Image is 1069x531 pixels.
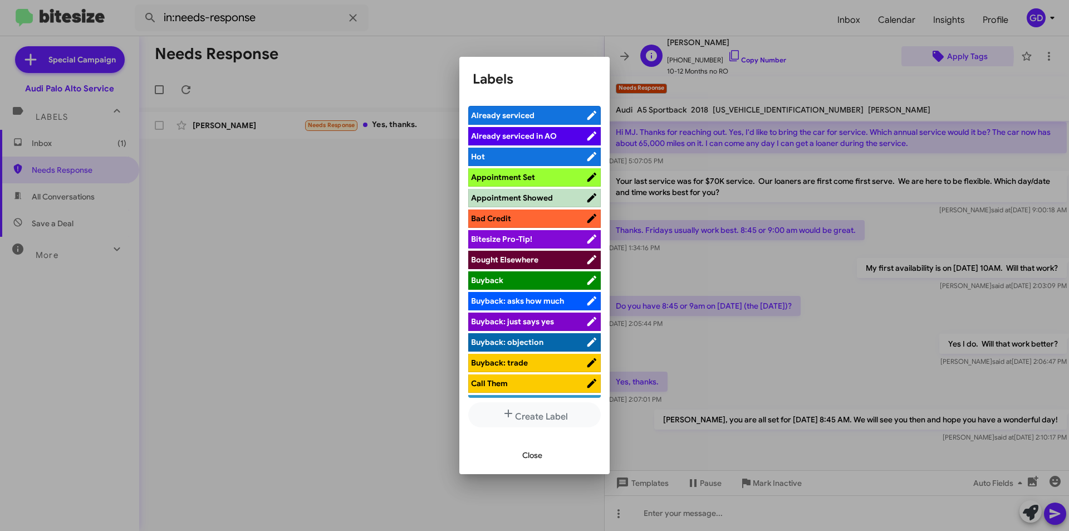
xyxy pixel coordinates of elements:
[471,358,528,368] span: Buyback: trade
[471,296,564,306] span: Buyback: asks how much
[471,131,557,141] span: Already serviced in AO
[471,316,554,327] span: Buyback: just says yes
[471,172,535,182] span: Appointment Set
[471,378,508,388] span: Call Them
[471,193,553,203] span: Appointment Showed
[471,110,534,120] span: Already serviced
[513,445,551,465] button: Close
[471,213,511,223] span: Bad Credit
[522,445,542,465] span: Close
[471,255,538,265] span: Bought Elsewhere
[468,402,601,427] button: Create Label
[471,234,532,244] span: Bitesize Pro-Tip!
[471,337,543,347] span: Buyback: objection
[473,70,596,88] h1: Labels
[471,152,485,162] span: Hot
[471,275,503,285] span: Buyback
